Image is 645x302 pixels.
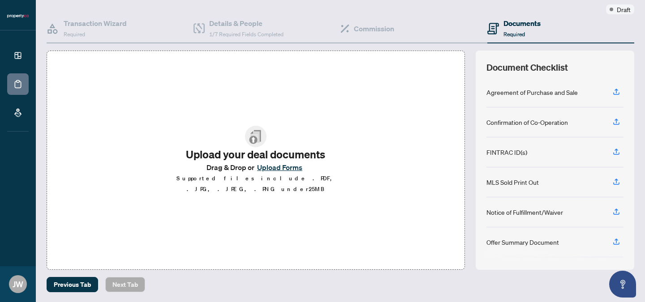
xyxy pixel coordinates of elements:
[64,31,85,38] span: Required
[206,162,305,173] span: Drag & Drop or
[13,278,23,290] span: JW
[209,18,284,29] h4: Details & People
[162,119,349,202] span: File UploadUpload your deal documentsDrag & Drop orUpload FormsSupported files include .PDF, .JPG...
[169,173,342,195] p: Supported files include .PDF, .JPG, .JPEG, .PNG under 25 MB
[486,147,527,157] div: FINTRAC ID(s)
[486,207,563,217] div: Notice of Fulfillment/Waiver
[7,13,29,19] img: logo
[617,4,631,14] span: Draft
[486,61,568,74] span: Document Checklist
[54,277,91,292] span: Previous Tab
[609,271,636,298] button: Open asap
[105,277,145,292] button: Next Tab
[254,162,305,173] button: Upload Forms
[47,277,98,292] button: Previous Tab
[486,177,539,187] div: MLS Sold Print Out
[64,18,127,29] h4: Transaction Wizard
[486,117,568,127] div: Confirmation of Co-Operation
[354,23,394,34] h4: Commission
[245,126,267,147] img: File Upload
[169,147,342,162] h2: Upload your deal documents
[486,87,578,97] div: Agreement of Purchase and Sale
[503,31,525,38] span: Required
[486,237,559,247] div: Offer Summary Document
[503,18,541,29] h4: Documents
[209,31,284,38] span: 1/7 Required Fields Completed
